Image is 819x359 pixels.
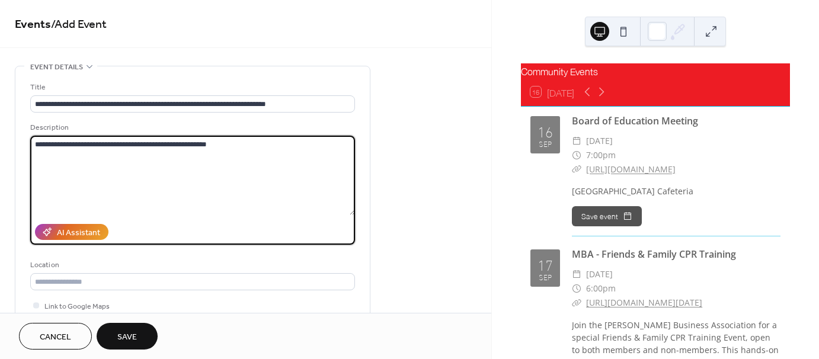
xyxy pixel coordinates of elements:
[30,61,83,73] span: Event details
[572,134,581,148] div: ​
[586,134,613,148] span: [DATE]
[35,224,108,240] button: AI Assistant
[538,256,553,271] div: 17
[586,281,616,296] span: 6:00pm
[572,114,698,127] a: Board of Education Meeting
[586,164,676,175] a: [URL][DOMAIN_NAME]
[586,297,702,308] a: [URL][DOMAIN_NAME][DATE]
[586,148,616,162] span: 7:00pm
[538,123,553,137] div: 16
[586,267,613,281] span: [DATE]
[572,162,581,177] div: ​
[40,331,71,344] span: Cancel
[572,267,581,281] div: ​
[539,273,552,281] div: Sep
[539,140,552,148] div: Sep
[572,185,780,197] div: [GEOGRAPHIC_DATA] Cafeteria
[572,248,736,261] a: MBA - Friends & Family CPR Training
[572,281,581,296] div: ​
[30,259,353,271] div: Location
[57,227,100,239] div: AI Assistant
[521,63,790,78] div: Community Events
[117,331,137,344] span: Save
[44,300,110,313] span: Link to Google Maps
[572,148,581,162] div: ​
[30,121,353,134] div: Description
[97,323,158,350] button: Save
[51,13,107,36] span: / Add Event
[572,206,642,226] button: Save event
[572,296,581,310] div: ​
[19,323,92,350] button: Cancel
[15,13,51,36] a: Events
[30,81,353,94] div: Title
